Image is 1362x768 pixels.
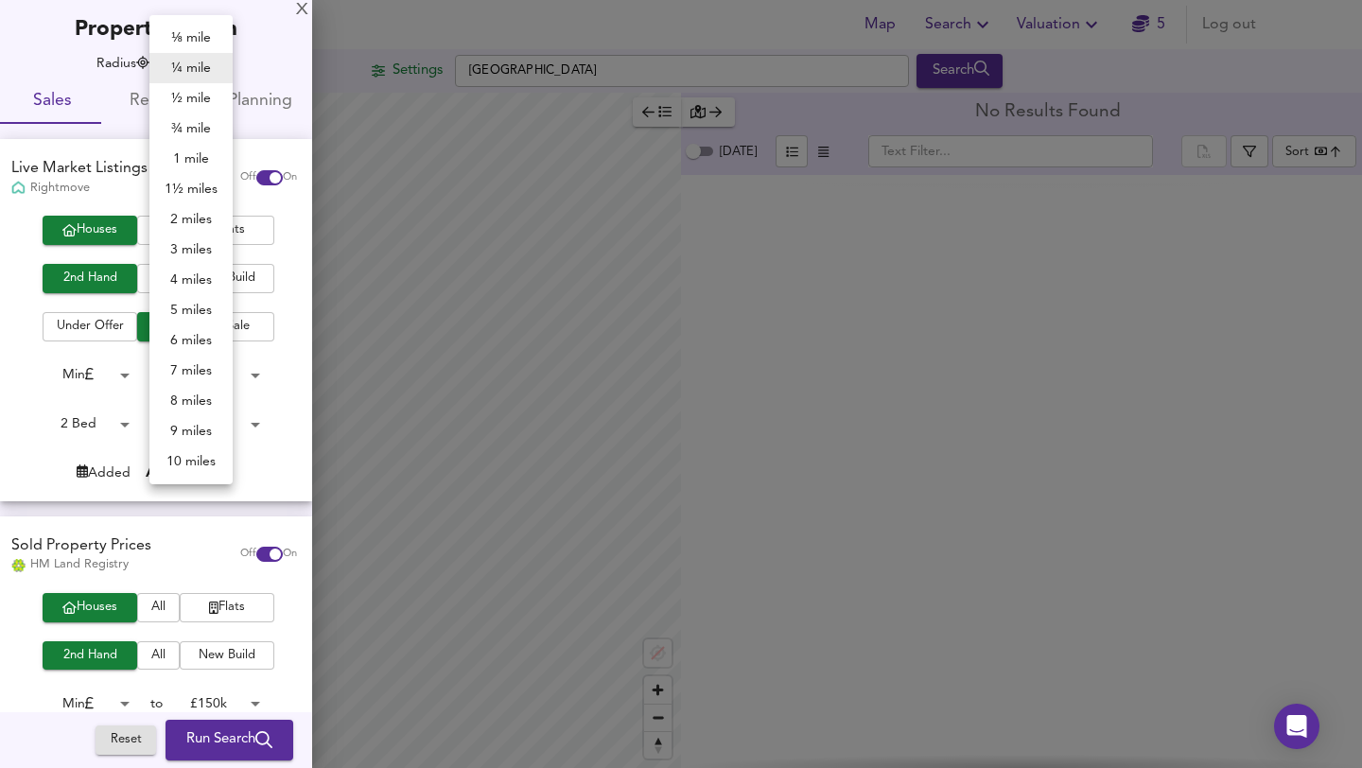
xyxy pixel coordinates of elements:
[149,416,233,446] li: 9 miles
[1274,704,1319,749] div: Open Intercom Messenger
[149,446,233,477] li: 10 miles
[149,204,233,235] li: 2 miles
[149,113,233,144] li: ¾ mile
[149,356,233,386] li: 7 miles
[149,265,233,295] li: 4 miles
[149,386,233,416] li: 8 miles
[149,23,233,53] li: ⅛ mile
[149,235,233,265] li: 3 miles
[149,295,233,325] li: 5 miles
[149,83,233,113] li: ½ mile
[149,144,233,174] li: 1 mile
[149,53,233,83] li: ¼ mile
[149,174,233,204] li: 1½ miles
[149,325,233,356] li: 6 miles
